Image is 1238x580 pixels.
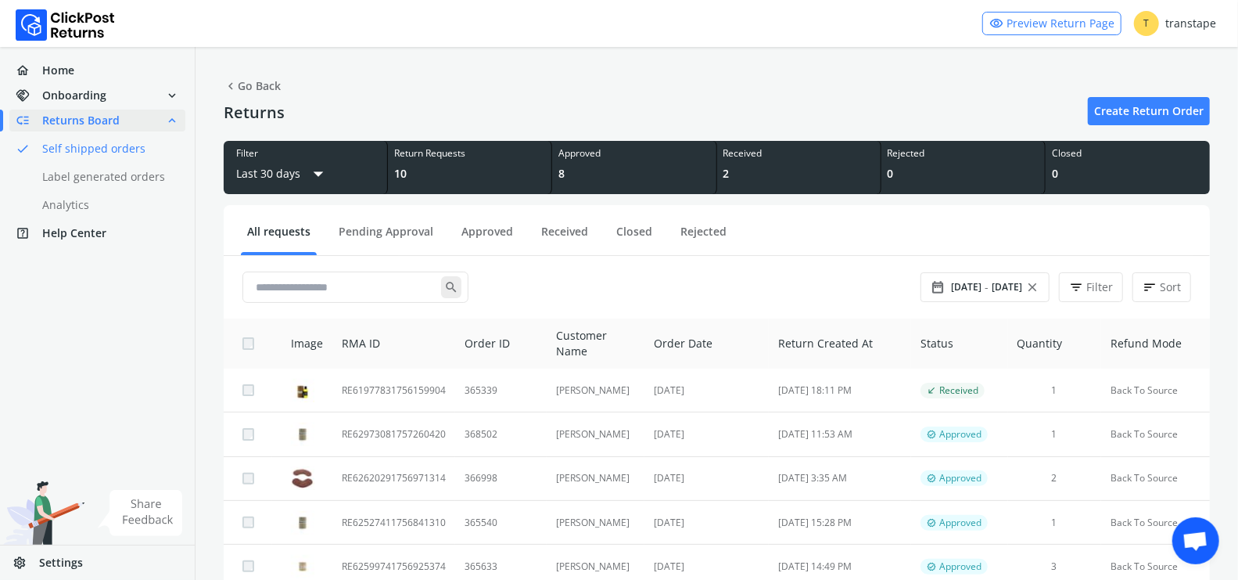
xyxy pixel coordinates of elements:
[989,13,1003,34] span: visibility
[547,500,644,544] td: [PERSON_NAME]
[1132,272,1191,302] button: sortSort
[39,555,83,571] span: Settings
[535,224,594,251] a: Received
[394,166,545,182] div: 10
[332,412,455,456] td: RE62973081757260420
[9,222,185,244] a: help_centerHelp Center
[674,224,733,251] a: Rejected
[394,147,545,160] div: Return Requests
[236,147,375,160] div: Filter
[1052,147,1204,160] div: Closed
[951,281,981,294] span: [DATE]
[644,500,769,544] td: [DATE]
[992,281,1022,294] span: [DATE]
[1008,319,1101,369] th: Quantity
[927,472,936,485] span: verified
[939,560,981,573] span: Approved
[42,63,74,78] span: Home
[911,319,1008,369] th: Status
[455,369,547,412] td: 365339
[939,517,981,529] span: Approved
[927,428,936,441] span: verified
[9,194,204,216] a: Analytics
[644,456,769,500] td: [DATE]
[332,319,455,369] th: RMA ID
[455,456,547,500] td: 366998
[332,456,455,500] td: RE62620291756971314
[769,456,911,500] td: [DATE] 3:35 AM
[9,138,204,160] a: doneSelf shipped orders
[1172,517,1219,564] div: Open chat
[241,224,317,251] a: All requests
[558,147,709,160] div: Approved
[888,166,1039,182] div: 0
[42,88,106,103] span: Onboarding
[1101,456,1210,500] td: Back To Source
[291,511,314,535] img: row_image
[291,555,314,578] img: row_image
[307,160,330,188] span: arrow_drop_down
[1086,279,1113,295] span: Filter
[939,428,981,441] span: Approved
[1134,11,1159,36] span: T
[547,369,644,412] td: [PERSON_NAME]
[927,384,936,397] span: call_received
[1008,500,1101,544] td: 1
[610,224,658,251] a: Closed
[16,9,115,41] img: Logo
[9,166,204,188] a: Label generated orders
[927,560,936,573] span: verified
[558,166,709,182] div: 8
[1088,97,1210,125] a: Create Return Order
[165,85,179,106] span: expand_more
[769,412,911,456] td: [DATE] 11:53 AM
[16,59,42,81] span: home
[98,490,183,536] img: share feedback
[927,517,936,529] span: verified
[224,75,281,97] span: Go Back
[1052,166,1204,182] div: 0
[332,500,455,544] td: RE62527411756841310
[547,319,644,369] th: Customer Name
[224,75,238,97] span: chevron_left
[547,456,644,500] td: [PERSON_NAME]
[16,110,42,131] span: low_priority
[42,113,120,128] span: Returns Board
[1101,412,1210,456] td: Back To Source
[455,412,547,456] td: 368502
[644,319,769,369] th: Order Date
[769,319,911,369] th: Return Created At
[769,369,911,412] td: [DATE] 18:11 PM
[165,110,179,131] span: expand_less
[1008,412,1101,456] td: 1
[1008,456,1101,500] td: 2
[455,224,519,251] a: Approved
[16,138,30,160] span: done
[1025,276,1039,298] span: close
[332,369,455,412] td: RE61977831756159904
[332,224,440,251] a: Pending Approval
[13,552,39,574] span: settings
[1101,319,1210,369] th: Refund Mode
[1101,500,1210,544] td: Back To Source
[985,279,989,295] span: -
[644,412,769,456] td: [DATE]
[291,423,314,446] img: row_image
[547,412,644,456] td: [PERSON_NAME]
[931,276,945,298] span: date_range
[888,147,1039,160] div: Rejected
[455,500,547,544] td: 365540
[455,319,547,369] th: Order ID
[224,103,285,122] h4: Returns
[1134,11,1216,36] div: transtape
[723,147,874,160] div: Received
[1101,369,1210,412] td: Back To Source
[982,12,1121,35] a: visibilityPreview Return Page
[42,225,106,241] span: Help Center
[291,379,314,402] img: row_image
[769,500,911,544] td: [DATE] 15:28 PM
[1008,369,1101,412] td: 1
[1143,276,1157,298] span: sort
[16,85,42,106] span: handshake
[1069,276,1083,298] span: filter_list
